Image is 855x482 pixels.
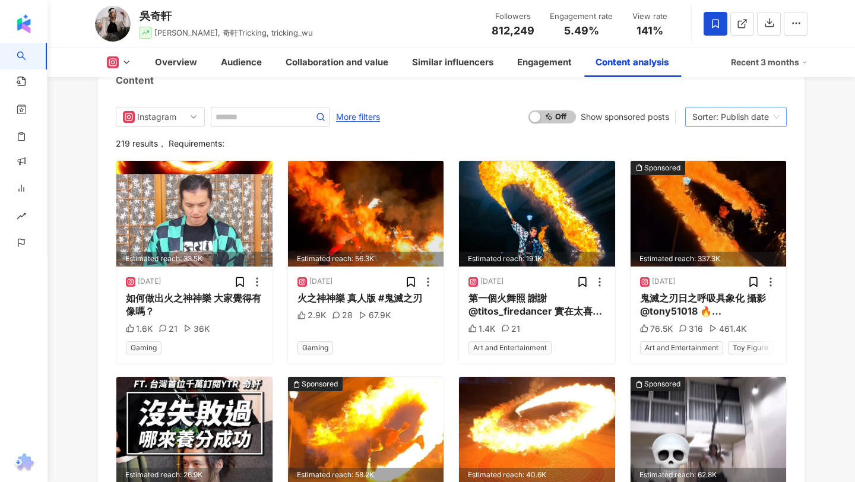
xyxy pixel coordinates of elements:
[652,277,675,287] div: [DATE]
[297,341,333,354] span: Gaming
[459,161,615,267] img: post-image
[492,24,534,37] span: 812,249
[116,139,787,148] div: 219 results ， Requirements:
[640,291,777,318] div: 鬼滅之刃日之呼吸具象化 攝影 @tony51018 🔥 @titos_firedancer @marcus12270 @comingtrue_firegroup
[731,53,807,72] div: Recent 3 months
[692,107,769,126] div: Sorter: Publish date
[138,277,161,287] div: [DATE]
[309,277,332,287] div: [DATE]
[155,55,197,69] div: Overview
[302,378,338,390] div: Sponsored
[581,112,669,122] div: Show sponsored posts
[17,43,59,71] a: search
[137,107,176,126] div: Instagram
[728,341,773,354] span: Toy Figure
[631,161,787,267] img: post-image
[564,25,599,37] span: 5.49%
[480,277,503,287] div: [DATE]
[297,309,326,321] div: 2.9K
[550,11,613,23] div: Engagement rate
[636,25,663,37] span: 141%
[468,341,552,354] span: Art and Entertainment
[459,161,615,267] div: post-imageEstimated reach: 19.1K
[709,323,746,335] div: 461.4K
[116,161,273,267] img: post-image
[468,291,606,318] div: 第一個火舞照 謝謝 @titos_firedancer 實在太喜歡了
[140,8,313,23] div: 吳奇軒
[596,55,669,69] div: Content analysis
[501,323,520,335] div: 21
[332,309,353,321] div: 28
[221,55,262,69] div: Audience
[116,252,273,267] div: Estimated reach: 33.5K
[159,323,178,335] div: 21
[126,341,161,354] span: Gaming
[288,252,444,267] div: Estimated reach: 56.3K
[95,6,131,42] img: KOL Avatar
[126,291,263,318] div: 如何做出火之神神樂 大家覺得有像嗎？
[286,55,388,69] div: Collaboration and value
[335,107,381,126] button: More filters
[644,162,680,174] div: Sponsored
[490,11,536,23] div: Followers
[644,378,680,390] div: Sponsored
[412,55,493,69] div: Similar influencers
[183,323,210,335] div: 36K
[468,323,495,335] div: 1.4K
[126,323,153,335] div: 1.6K
[679,323,703,335] div: 316
[640,323,673,335] div: 76.5K
[154,28,313,37] span: [PERSON_NAME], 奇軒Tricking, tricking_wu
[627,11,672,23] div: View rate
[288,161,444,267] div: post-imageEstimated reach: 56.3K
[12,454,36,473] img: chrome extension
[517,55,572,69] div: Engagement
[336,107,380,126] span: More filters
[17,204,26,231] span: rise
[116,74,154,87] div: Content
[459,252,615,267] div: Estimated reach: 19.1K
[297,291,435,305] div: 火之神神樂 真人版 #鬼滅之刃
[640,341,723,354] span: Art and Entertainment
[14,14,33,33] img: logo icon
[631,161,787,267] div: post-imageSponsoredEstimated reach: 337.3K
[359,309,391,321] div: 67.9K
[288,161,444,267] img: post-image
[631,252,787,267] div: Estimated reach: 337.3K
[116,161,273,267] div: post-imageEstimated reach: 33.5K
